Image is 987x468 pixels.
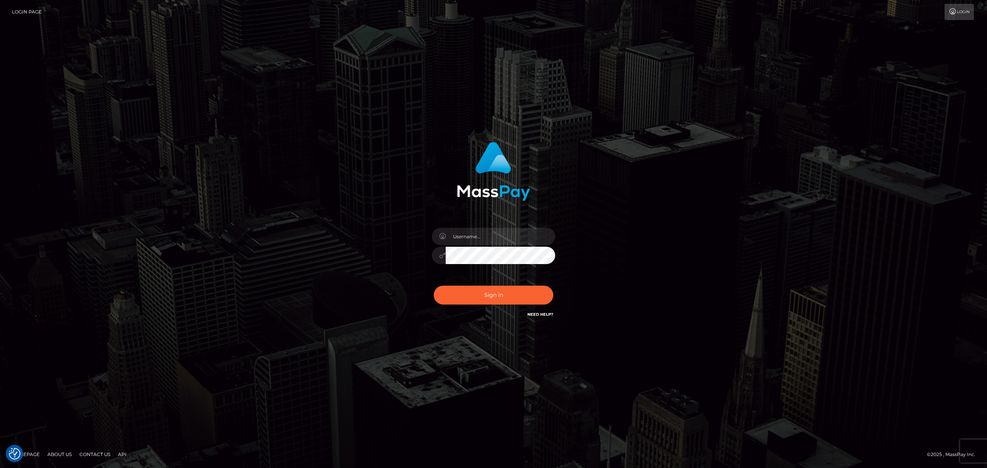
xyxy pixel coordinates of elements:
[945,4,974,20] a: Login
[9,448,20,460] img: Revisit consent button
[927,450,981,459] div: © 2025 , MassPay Inc.
[44,448,75,460] a: About Us
[8,448,43,460] a: Homepage
[457,142,530,201] img: MassPay Login
[434,286,553,305] button: Sign in
[115,448,130,460] a: API
[12,4,42,20] a: Login Page
[9,448,20,460] button: Consent Preferences
[76,448,113,460] a: Contact Us
[446,228,555,245] input: Username...
[527,312,553,317] a: Need Help?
